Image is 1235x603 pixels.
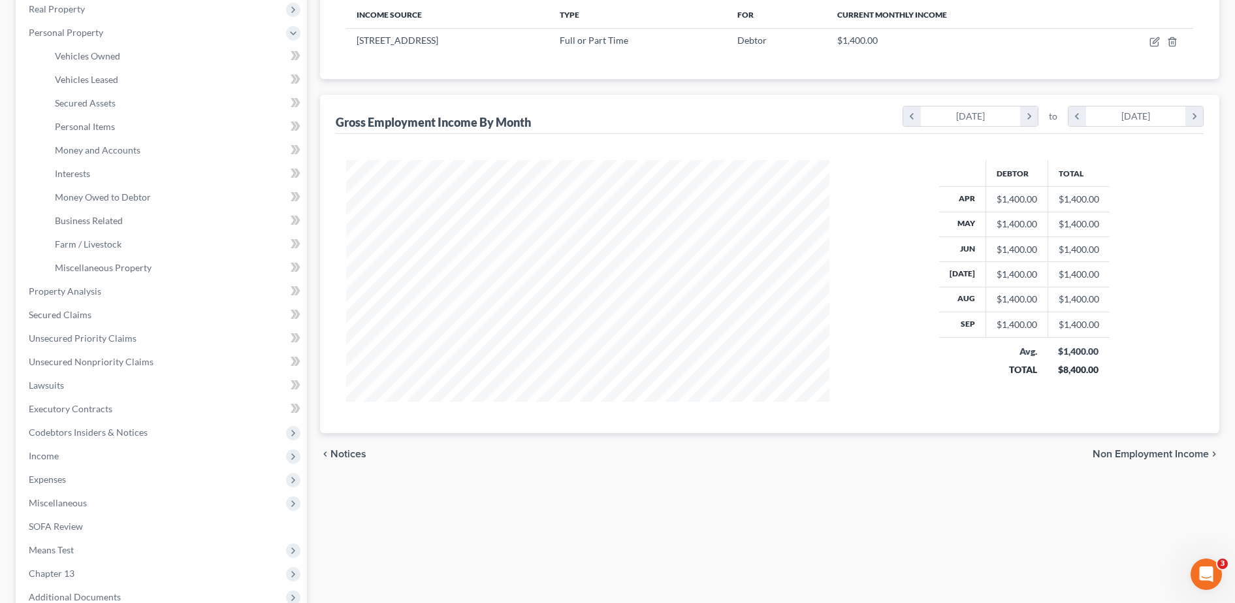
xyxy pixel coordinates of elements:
span: Money and Accounts [55,144,140,155]
td: $1,400.00 [1048,287,1110,312]
div: Avg. [996,345,1037,358]
a: Unsecured Nonpriority Claims [18,350,307,374]
div: $8,400.00 [1058,363,1099,376]
span: Income [29,450,59,461]
span: Miscellaneous [29,497,87,508]
div: $1,400.00 [997,193,1037,206]
span: Vehicles Leased [55,74,118,85]
span: For [737,10,754,20]
a: SOFA Review [18,515,307,538]
a: Property Analysis [18,280,307,303]
span: Additional Documents [29,591,121,602]
th: Sep [939,312,986,337]
button: chevron_left Notices [320,449,366,459]
a: Personal Items [44,115,307,139]
div: $1,400.00 [997,243,1037,256]
td: $1,400.00 [1048,236,1110,261]
a: Lawsuits [18,374,307,397]
a: Vehicles Owned [44,44,307,68]
span: Chapter 13 [29,568,74,579]
th: Apr [939,187,986,212]
span: Real Property [29,3,85,14]
span: Personal Items [55,121,115,132]
td: $1,400.00 [1048,312,1110,337]
span: Means Test [29,544,74,555]
span: Business Related [55,215,123,226]
span: Debtor [737,35,767,46]
div: TOTAL [996,363,1037,376]
span: Codebtors Insiders & Notices [29,427,148,438]
span: Money Owed to Debtor [55,191,151,203]
a: Interests [44,162,307,186]
span: [STREET_ADDRESS] [357,35,438,46]
span: Full or Part Time [560,35,628,46]
span: Lawsuits [29,380,64,391]
span: Property Analysis [29,285,101,297]
th: Aug [939,287,986,312]
span: Personal Property [29,27,103,38]
th: Jun [939,236,986,261]
td: $1,400.00 [1048,187,1110,212]
span: Expenses [29,474,66,485]
td: $1,400.00 [1048,212,1110,236]
span: Secured Assets [55,97,116,108]
i: chevron_right [1209,449,1219,459]
div: $1,400.00 [997,218,1037,231]
i: chevron_left [1068,106,1086,126]
th: Total [1048,160,1110,186]
div: $1,400.00 [997,318,1037,331]
span: Interests [55,168,90,179]
span: 3 [1217,559,1228,569]
a: Secured Claims [18,303,307,327]
div: $1,400.00 [997,293,1037,306]
td: $1,400.00 [1048,262,1110,287]
iframe: Intercom live chat [1191,559,1222,590]
th: [DATE] [939,262,986,287]
span: Income Source [357,10,422,20]
span: Secured Claims [29,309,91,320]
span: Notices [330,449,366,459]
span: Executory Contracts [29,403,112,414]
a: Executory Contracts [18,397,307,421]
th: Debtor [986,160,1048,186]
span: $1,400.00 [837,35,878,46]
span: SOFA Review [29,521,83,532]
a: Farm / Livestock [44,233,307,256]
span: Vehicles Owned [55,50,120,61]
a: Money Owed to Debtor [44,186,307,209]
span: Miscellaneous Property [55,262,152,273]
button: Non Employment Income chevron_right [1093,449,1219,459]
i: chevron_left [320,449,330,459]
th: May [939,212,986,236]
span: Type [560,10,579,20]
a: Vehicles Leased [44,68,307,91]
span: Non Employment Income [1093,449,1209,459]
i: chevron_right [1185,106,1203,126]
a: Unsecured Priority Claims [18,327,307,350]
i: chevron_right [1020,106,1038,126]
span: Unsecured Nonpriority Claims [29,356,153,367]
span: to [1049,110,1057,123]
a: Secured Assets [44,91,307,115]
div: Gross Employment Income By Month [336,114,531,130]
a: Business Related [44,209,307,233]
span: Current Monthly Income [837,10,947,20]
div: [DATE] [921,106,1021,126]
div: $1,400.00 [1058,345,1099,358]
div: $1,400.00 [997,268,1037,281]
span: Farm / Livestock [55,238,121,250]
div: [DATE] [1086,106,1186,126]
i: chevron_left [903,106,921,126]
a: Money and Accounts [44,139,307,162]
span: Unsecured Priority Claims [29,333,136,344]
a: Miscellaneous Property [44,256,307,280]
